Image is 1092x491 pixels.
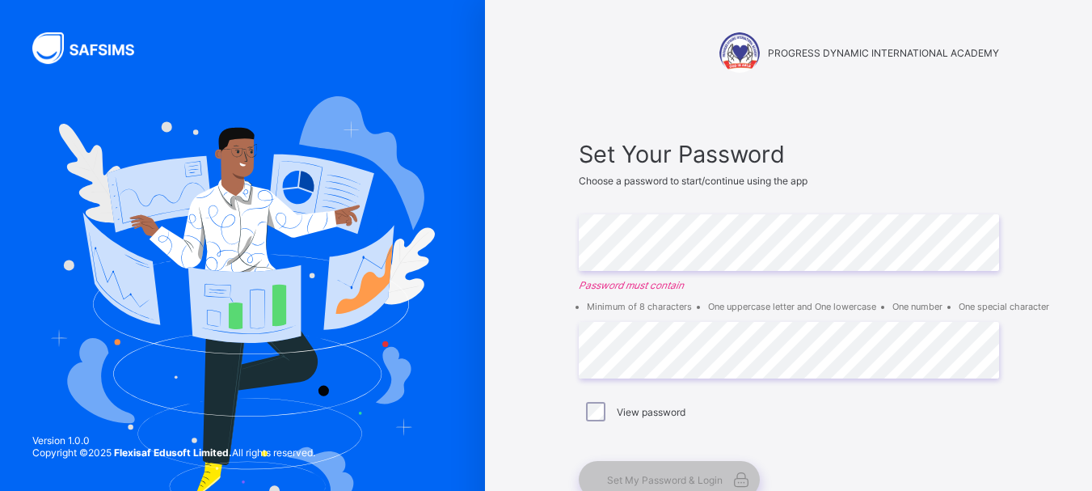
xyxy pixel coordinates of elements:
li: One number [892,301,942,312]
img: PROGRESS DYNAMIC INTERNATIONAL ACADEMY [719,32,760,73]
span: Copyright © 2025 All rights reserved. [32,447,315,459]
span: Set Your Password [579,140,999,168]
li: One special character [959,301,1049,312]
span: PROGRESS DYNAMIC INTERNATIONAL ACADEMY [768,47,999,59]
strong: Flexisaf Edusoft Limited. [114,447,232,459]
img: SAFSIMS Logo [32,32,154,64]
span: Version 1.0.0 [32,434,315,447]
span: Choose a password to start/continue using the app [579,175,807,187]
label: View password [617,406,685,418]
em: Password must contain [579,279,999,291]
li: One uppercase letter and One lowercase [708,301,876,312]
span: Set My Password & Login [607,474,723,486]
li: Minimum of 8 characters [587,301,692,312]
